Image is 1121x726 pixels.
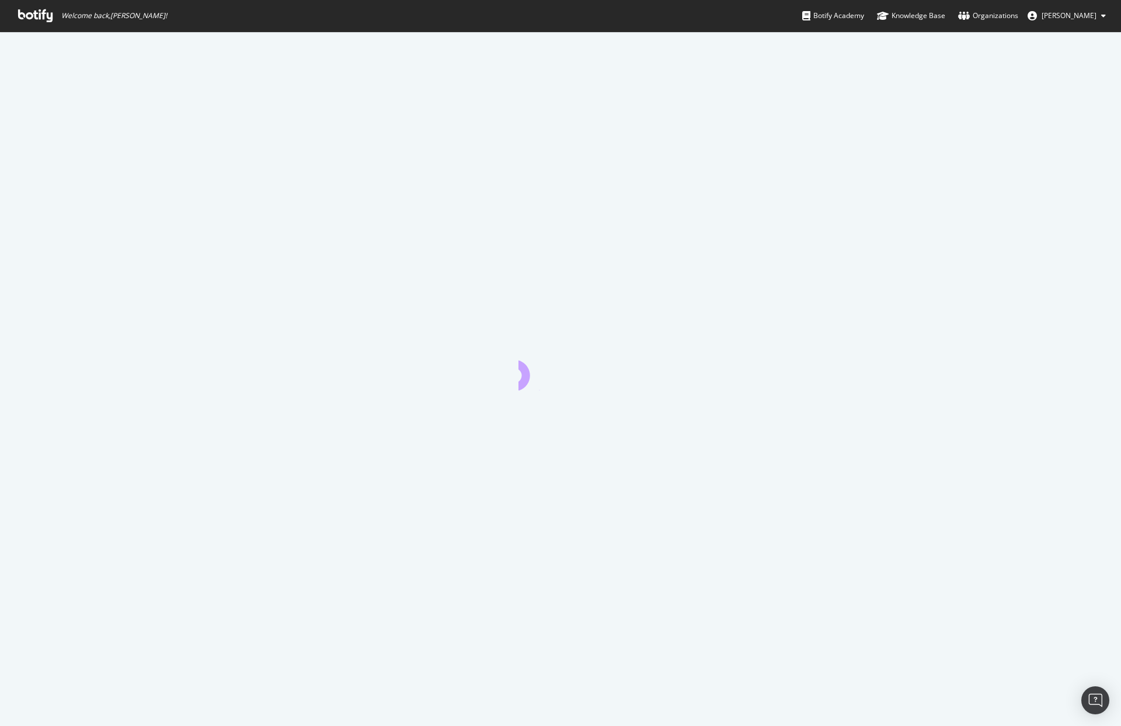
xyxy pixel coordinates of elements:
[61,11,167,20] span: Welcome back, [PERSON_NAME] !
[1042,11,1096,20] span: Livia Tong
[518,348,603,390] div: animation
[1081,686,1109,714] div: Open Intercom Messenger
[877,10,945,22] div: Knowledge Base
[1018,6,1115,25] button: [PERSON_NAME]
[958,10,1018,22] div: Organizations
[802,10,864,22] div: Botify Academy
